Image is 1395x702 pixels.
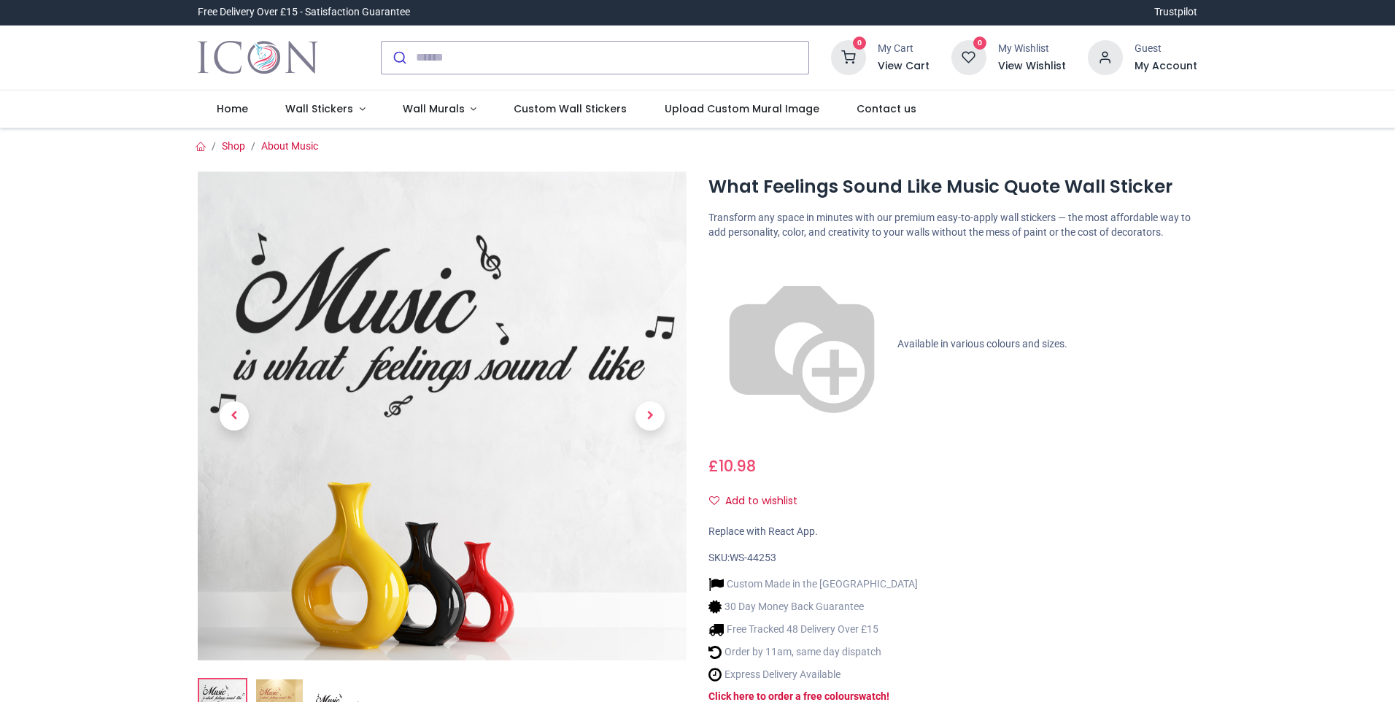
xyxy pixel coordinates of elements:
[730,552,776,563] span: WS-44253
[708,576,918,592] li: Custom Made in the [GEOGRAPHIC_DATA]
[886,690,889,702] a: !
[878,42,930,56] div: My Cart
[951,50,986,62] a: 0
[1135,42,1197,56] div: Guest
[1154,5,1197,20] a: Trustpilot
[266,90,384,128] a: Wall Stickers
[222,140,245,152] a: Shop
[708,455,756,477] span: £
[831,50,866,62] a: 0
[708,667,918,682] li: Express Delivery Available
[708,525,1197,539] div: Replace with React App.
[708,599,918,614] li: 30 Day Money Back Guarantee
[220,401,249,431] span: Previous
[854,690,886,702] a: swatch
[998,59,1066,74] a: View Wishlist
[403,101,465,116] span: Wall Murals
[198,244,271,587] a: Previous
[708,690,854,702] a: Click here to order a free colour
[857,101,916,116] span: Contact us
[708,489,810,514] button: Add to wishlistAdd to wishlist
[708,211,1197,239] p: Transform any space in minutes with our premium easy-to-apply wall stickers — the most affordable...
[384,90,495,128] a: Wall Murals
[708,644,918,660] li: Order by 11am, same day dispatch
[853,36,867,50] sup: 0
[709,495,719,506] i: Add to wishlist
[665,101,819,116] span: Upload Custom Mural Image
[708,551,1197,566] div: SKU:
[635,401,665,431] span: Next
[285,101,353,116] span: Wall Stickers
[998,42,1066,56] div: My Wishlist
[261,140,318,152] a: About Music
[708,174,1197,199] h1: What Feelings Sound Like Music Quote Wall Sticker
[897,338,1067,350] span: Available in various colours and sizes.
[198,171,687,660] img: What Feelings Sound Like Music Quote Wall Sticker
[198,37,318,78] a: Logo of Icon Wall Stickers
[1135,59,1197,74] a: My Account
[514,101,627,116] span: Custom Wall Stickers
[382,42,416,74] button: Submit
[878,59,930,74] a: View Cart
[973,36,987,50] sup: 0
[217,101,248,116] span: Home
[708,251,895,438] img: color-wheel.png
[198,5,410,20] div: Free Delivery Over £15 - Satisfaction Guarantee
[198,37,318,78] img: Icon Wall Stickers
[708,622,918,637] li: Free Tracked 48 Delivery Over £15
[614,244,687,587] a: Next
[719,455,756,477] span: 10.98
